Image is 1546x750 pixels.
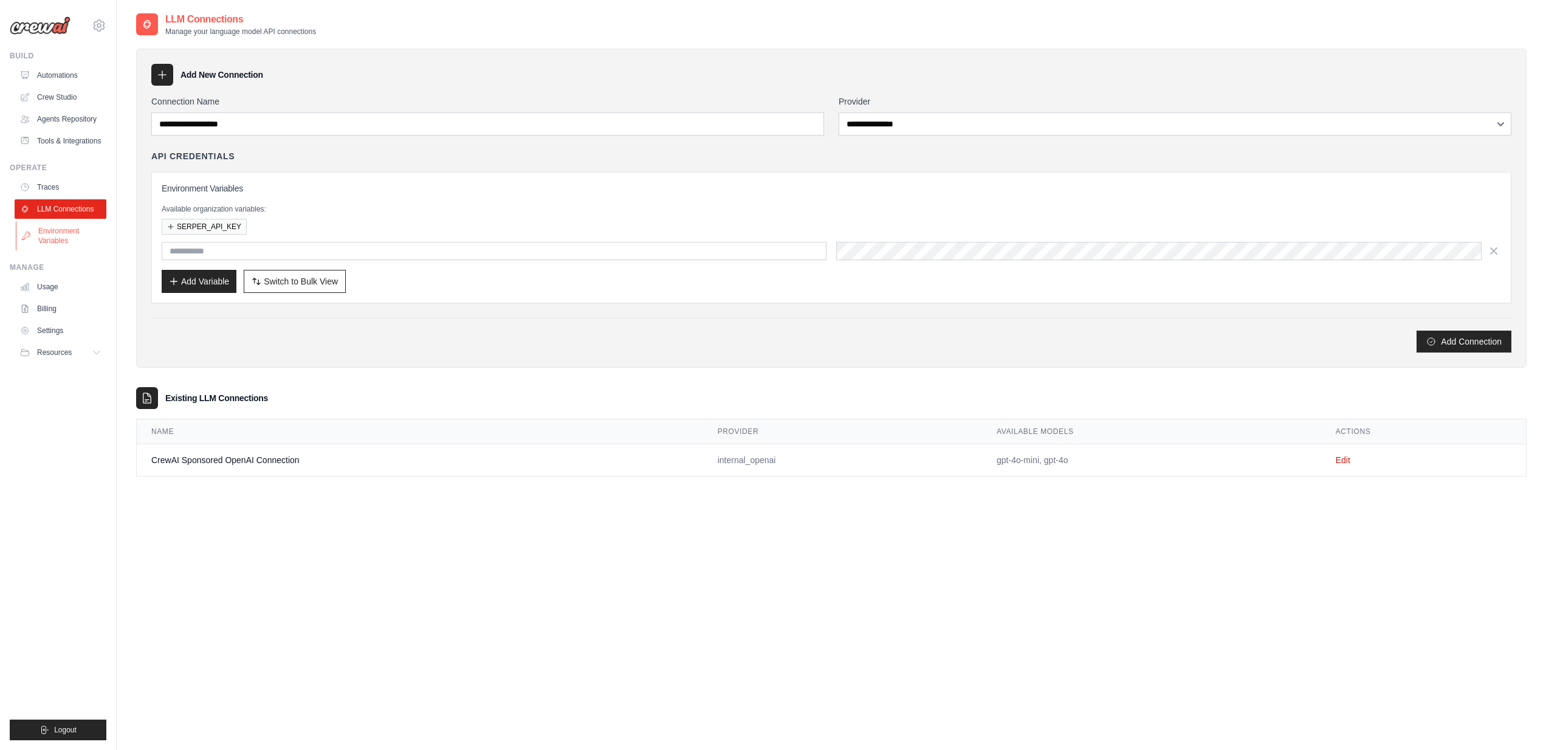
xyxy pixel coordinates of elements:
[15,277,106,297] a: Usage
[982,419,1321,444] th: Available Models
[15,199,106,219] a: LLM Connections
[1336,455,1350,465] a: Edit
[137,419,703,444] th: Name
[162,270,236,293] button: Add Variable
[37,348,72,357] span: Resources
[10,163,106,173] div: Operate
[839,95,1511,108] label: Provider
[165,12,316,27] h2: LLM Connections
[180,69,263,81] h3: Add New Connection
[703,444,982,476] td: internal_openai
[10,720,106,740] button: Logout
[15,88,106,107] a: Crew Studio
[1417,331,1511,353] button: Add Connection
[165,27,316,36] p: Manage your language model API connections
[16,221,108,250] a: Environment Variables
[264,275,338,287] span: Switch to Bulk View
[15,131,106,151] a: Tools & Integrations
[151,150,235,162] h4: API Credentials
[162,219,247,235] button: SERPER_API_KEY
[10,16,70,35] img: Logo
[15,177,106,197] a: Traces
[10,263,106,272] div: Manage
[10,51,106,61] div: Build
[54,725,77,735] span: Logout
[151,95,824,108] label: Connection Name
[15,343,106,362] button: Resources
[15,299,106,318] a: Billing
[703,419,982,444] th: Provider
[982,444,1321,476] td: gpt-4o-mini, gpt-4o
[162,204,1501,214] p: Available organization variables:
[1321,419,1526,444] th: Actions
[244,270,346,293] button: Switch to Bulk View
[137,444,703,476] td: CrewAI Sponsored OpenAI Connection
[162,182,1501,194] h3: Environment Variables
[15,66,106,85] a: Automations
[165,392,268,404] h3: Existing LLM Connections
[15,109,106,129] a: Agents Repository
[15,321,106,340] a: Settings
